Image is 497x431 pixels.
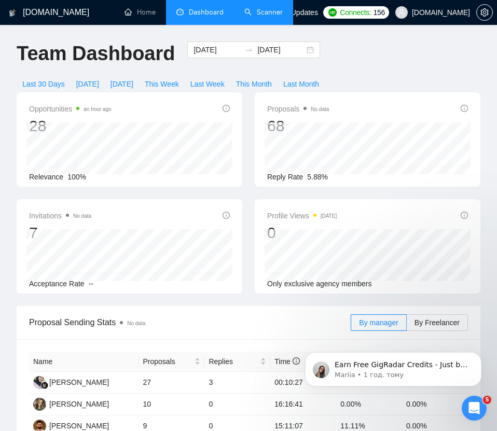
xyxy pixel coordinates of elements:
[462,396,487,421] iframe: Intercom live chat
[71,76,105,92] button: [DATE]
[29,173,63,181] span: Relevance
[139,352,205,372] th: Proposals
[245,46,253,54] span: to
[244,8,283,17] a: searchScanner
[67,173,86,181] span: 100%
[194,44,241,55] input: Start date
[145,78,179,90] span: This Week
[73,213,91,219] span: No data
[283,78,319,90] span: Last Month
[204,352,270,372] th: Replies
[127,321,145,326] span: No data
[245,46,253,54] span: swap-right
[111,78,133,90] span: [DATE]
[270,394,336,415] td: 16:16:41
[483,396,491,404] span: 5
[29,210,91,222] span: Invitations
[105,76,139,92] button: [DATE]
[33,399,109,408] a: MD[PERSON_NAME]
[307,173,328,181] span: 5.88%
[289,287,497,403] iframe: Intercom notifications повідомлення
[398,9,405,16] span: user
[204,372,270,394] td: 3
[45,84,179,93] p: Message from Mariia, sent 1 год. тому
[257,44,305,55] input: End date
[17,41,175,66] h1: Team Dashboard
[49,377,109,388] div: [PERSON_NAME]
[45,73,179,84] p: Earn Free GigRadar Credits - Just by Sharing Your Story! 💬 Want more credits for sending proposal...
[33,421,109,429] a: KZ[PERSON_NAME]
[270,372,336,394] td: 00:10:27
[76,78,99,90] span: [DATE]
[29,116,112,136] div: 28
[374,7,385,18] span: 156
[89,280,93,288] span: --
[267,116,329,136] div: 68
[33,378,109,386] a: FF[PERSON_NAME]
[267,173,303,181] span: Reply Rate
[267,280,372,288] span: Only exclusive agency members
[340,7,371,18] span: Connects:
[29,352,139,372] th: Name
[22,78,65,90] span: Last 30 Days
[223,105,230,112] span: info-circle
[139,76,185,92] button: This Week
[29,103,112,115] span: Opportunities
[143,356,193,367] span: Proposals
[41,382,48,389] img: gigradar-bm.png
[476,8,493,17] a: setting
[236,78,272,90] span: This Month
[278,76,325,92] button: Last Month
[461,105,468,112] span: info-circle
[267,103,329,115] span: Proposals
[267,210,337,222] span: Profile Views
[17,76,71,92] button: Last 30 Days
[29,280,85,288] span: Acceptance Rate
[336,394,402,415] td: 0.00%
[311,106,329,112] span: No data
[189,8,224,17] span: Dashboard
[9,5,16,21] img: logo
[16,65,192,100] div: message notification from Mariia, 1 год. тому. Earn Free GigRadar Credits - Just by Sharing Your ...
[49,398,109,410] div: [PERSON_NAME]
[29,223,91,243] div: 7
[461,212,468,219] span: info-circle
[267,223,337,243] div: 0
[139,394,205,415] td: 10
[274,357,299,366] span: Time
[176,8,184,16] span: dashboard
[23,75,40,91] img: Profile image for Mariia
[125,8,156,17] a: homeHome
[402,394,468,415] td: 0.00%
[230,76,278,92] button: This Month
[33,376,46,389] img: FF
[328,8,337,17] img: upwork-logo.png
[139,372,205,394] td: 27
[321,213,337,219] time: [DATE]
[209,356,258,367] span: Replies
[29,316,351,329] span: Proposal Sending Stats
[204,394,270,415] td: 0
[291,8,318,17] span: Updates
[190,78,225,90] span: Last Week
[33,398,46,411] img: MD
[476,4,493,21] button: setting
[223,212,230,219] span: info-circle
[84,106,111,112] time: an hour ago
[185,76,230,92] button: Last Week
